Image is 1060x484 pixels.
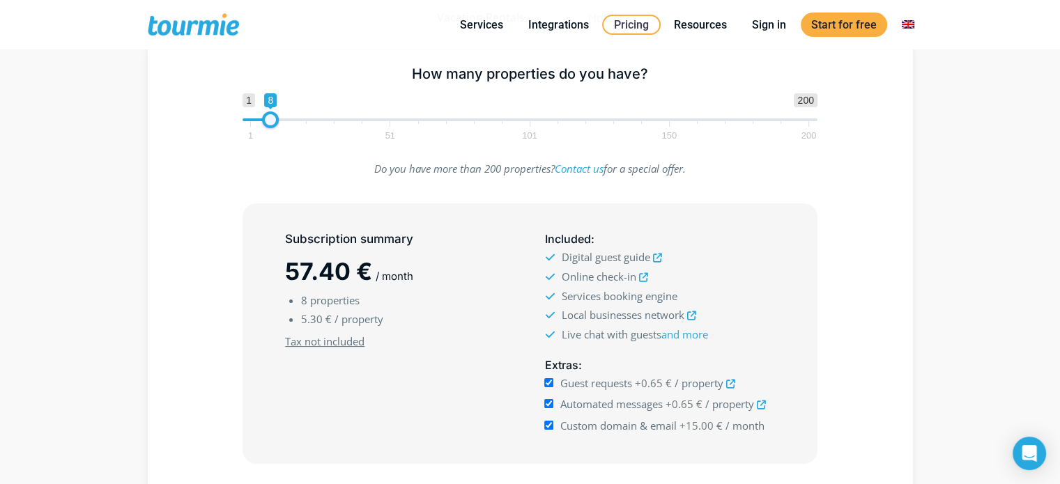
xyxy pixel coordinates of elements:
[544,231,774,248] h5: :
[450,16,514,33] a: Services
[801,13,887,37] a: Start for free
[794,93,817,107] span: 200
[285,334,364,348] u: Tax not included
[560,376,632,390] span: Guest requests
[544,357,774,374] h5: :
[561,308,684,322] span: Local businesses network
[666,397,702,411] span: +0.65 €
[310,293,360,307] span: properties
[243,65,817,83] h5: How many properties do you have?
[383,132,397,139] span: 51
[602,15,661,35] a: Pricing
[561,250,650,264] span: Digital guest guide
[544,358,578,372] span: Extras
[675,376,723,390] span: / property
[561,289,677,303] span: Services booking engine
[264,93,277,107] span: 8
[661,327,707,341] a: and more
[663,16,737,33] a: Resources
[560,397,663,411] span: Automated messages
[635,376,672,390] span: +0.65 €
[243,159,817,178] p: Do you have more than 200 properties? for a special offer.
[335,312,383,326] span: / property
[301,312,332,326] span: 5.30 €
[301,293,307,307] span: 8
[555,162,604,175] a: Contact us
[725,419,765,432] span: / month
[544,232,590,246] span: Included
[891,16,925,33] a: Switch to
[285,231,515,248] h5: Subscription summary
[561,270,636,283] span: Online check-in
[799,132,819,139] span: 200
[1013,437,1046,470] div: Open Intercom Messenger
[742,16,797,33] a: Sign in
[560,419,677,432] span: Custom domain & email
[246,132,255,139] span: 1
[561,327,707,341] span: Live chat with guests
[520,132,539,139] span: 101
[285,257,372,286] span: 57.40 €
[679,419,723,432] span: +15.00 €
[659,132,679,139] span: 150
[243,93,255,107] span: 1
[376,270,413,283] span: / month
[705,397,754,411] span: / property
[518,16,599,33] a: Integrations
